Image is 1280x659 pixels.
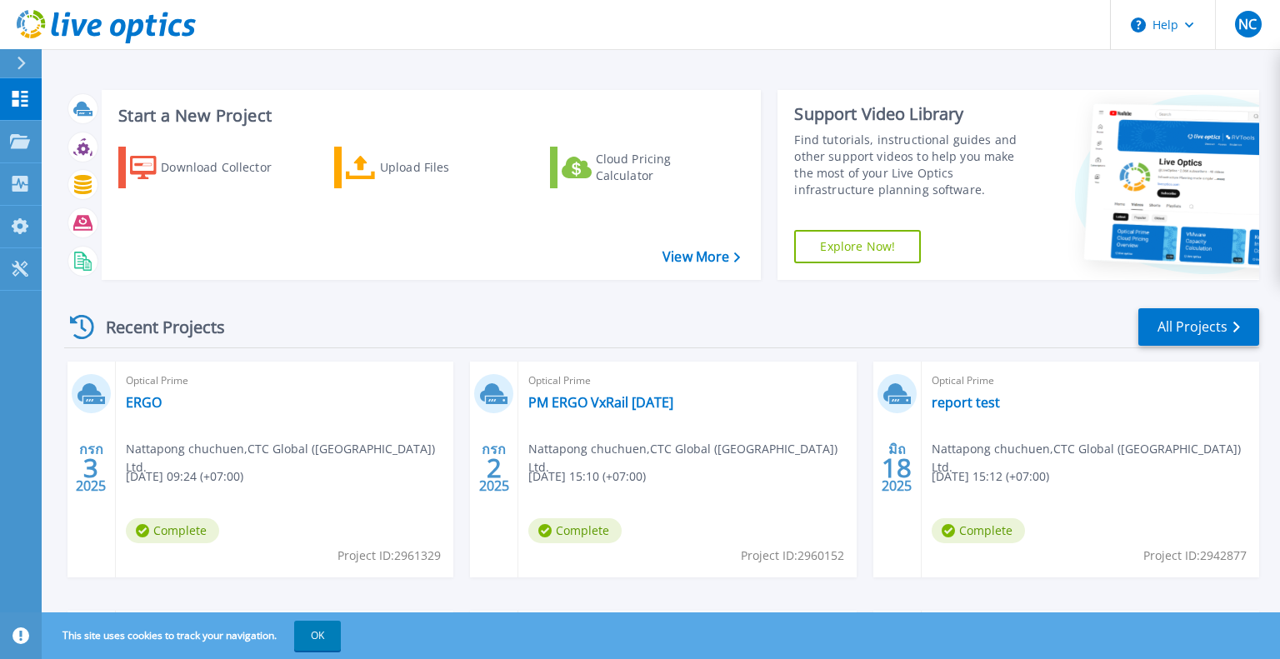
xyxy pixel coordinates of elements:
span: 18 [882,461,912,475]
div: Cloud Pricing Calculator [596,151,729,184]
div: มิถ 2025 [881,437,912,498]
a: Download Collector [118,147,304,188]
span: Optical Prime [126,372,443,390]
span: [DATE] 15:12 (+07:00) [932,467,1049,486]
span: [DATE] 09:24 (+07:00) [126,467,243,486]
span: Optical Prime [932,372,1249,390]
span: Nattapong chuchuen , CTC Global ([GEOGRAPHIC_DATA]) Ltd. [528,440,856,477]
a: Cloud Pricing Calculator [550,147,736,188]
span: Complete [932,518,1025,543]
div: Find tutorials, instructional guides and other support videos to help you make the most of your L... [794,132,1036,198]
span: Complete [126,518,219,543]
div: Download Collector [161,151,294,184]
a: PM ERGO VxRail [DATE] [528,394,673,411]
span: Complete [528,518,622,543]
span: Nattapong chuchuen , CTC Global ([GEOGRAPHIC_DATA]) Ltd. [932,440,1259,477]
span: Project ID: 2960152 [741,547,844,565]
a: Upload Files [334,147,520,188]
a: View More [662,249,740,265]
span: 3 [83,461,98,475]
div: กรก 2025 [478,437,510,498]
button: OK [294,621,341,651]
span: This site uses cookies to track your navigation. [46,621,341,651]
a: Explore Now! [794,230,921,263]
a: report test [932,394,1000,411]
span: Nattapong chuchuen , CTC Global ([GEOGRAPHIC_DATA]) Ltd. [126,440,453,477]
span: Project ID: 2942877 [1143,547,1247,565]
span: Optical Prime [528,372,846,390]
a: All Projects [1138,308,1259,346]
span: 2 [487,461,502,475]
div: Upload Files [380,151,513,184]
a: ERGO [126,394,162,411]
div: Support Video Library [794,103,1036,125]
span: Project ID: 2961329 [337,547,441,565]
h3: Start a New Project [118,107,740,125]
span: NC [1238,17,1257,31]
div: กรก 2025 [75,437,107,498]
span: [DATE] 15:10 (+07:00) [528,467,646,486]
div: Recent Projects [64,307,247,347]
